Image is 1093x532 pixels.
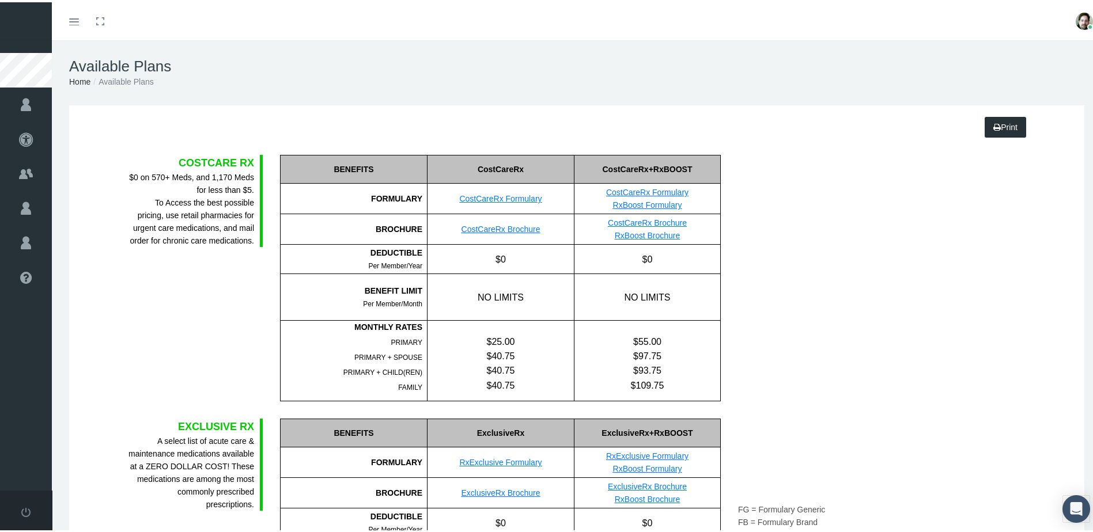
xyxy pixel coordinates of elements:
[574,242,720,271] div: $0
[615,492,680,501] a: RxBoost Brochure
[127,153,254,169] div: COSTCARE RX
[368,260,422,268] span: Per Member/Year
[1062,493,1090,520] div: Open Intercom Messenger
[280,181,427,212] div: FORMULARY
[738,515,818,525] span: FB = Formulary Brand
[574,153,720,181] div: CostCareRx+RxBOOST
[343,366,422,374] span: PRIMARY + CHILD(REN)
[363,298,422,306] span: Per Member/Month
[391,336,422,344] span: PRIMARY
[427,272,574,318] div: NO LIMITS
[69,55,1084,73] h1: Available Plans
[615,229,680,238] a: RxBoost Brochure
[281,508,422,520] div: DEDUCTIBLE
[427,242,574,271] div: $0
[280,153,427,181] div: BENEFITS
[1076,10,1093,28] img: S_Profile_Picture_10842.jpg
[90,73,153,86] li: Available Plans
[574,416,720,445] div: ExclusiveRx+RxBOOST
[428,347,574,361] div: $40.75
[738,503,825,512] span: FG = Formulary Generic
[280,445,427,476] div: FORMULARY
[398,381,422,389] span: FAMILY
[368,523,422,531] span: Per Member/Year
[127,169,254,245] div: $0 on 570+ Meds, and 1,170 Meds for less than $5. To Access the best possible pricing, use retail...
[613,198,682,207] a: RxBoost Formulary
[574,272,720,318] div: NO LIMITS
[606,185,689,195] a: CostCareRx Formulary
[280,416,427,445] div: BENEFITS
[613,462,682,471] a: RxBoost Formulary
[574,332,720,347] div: $55.00
[127,416,254,432] div: EXCLUSIVE RX
[985,115,1026,135] a: Print
[574,376,720,390] div: $109.75
[280,476,427,506] div: BROCHURE
[574,361,720,375] div: $93.75
[281,244,422,257] div: DEDUCTIBLE
[280,212,427,242] div: BROCHURE
[281,318,422,331] div: MONTHLY RATES
[606,449,689,458] a: RxExclusive Formulary
[69,75,90,84] a: Home
[459,192,542,201] a: CostCareRx Formulary
[608,216,687,225] a: CostCareRx Brochure
[427,153,574,181] div: CostCareRx
[462,486,540,495] a: ExclusiveRx Brochure
[462,222,540,231] a: CostCareRx Brochure
[127,432,254,508] div: A select list of acute care & maintenance medications available at a ZERO DOLLAR COST! These medi...
[281,282,422,295] div: BENEFIT LIMIT
[428,376,574,390] div: $40.75
[608,480,687,489] a: ExclusiveRx Brochure
[427,416,574,445] div: ExclusiveRx
[574,347,720,361] div: $97.75
[459,455,542,465] a: RxExclusive Formulary
[428,332,574,347] div: $25.00
[428,361,574,375] div: $40.75
[354,351,422,359] span: PRIMARY + SPOUSE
